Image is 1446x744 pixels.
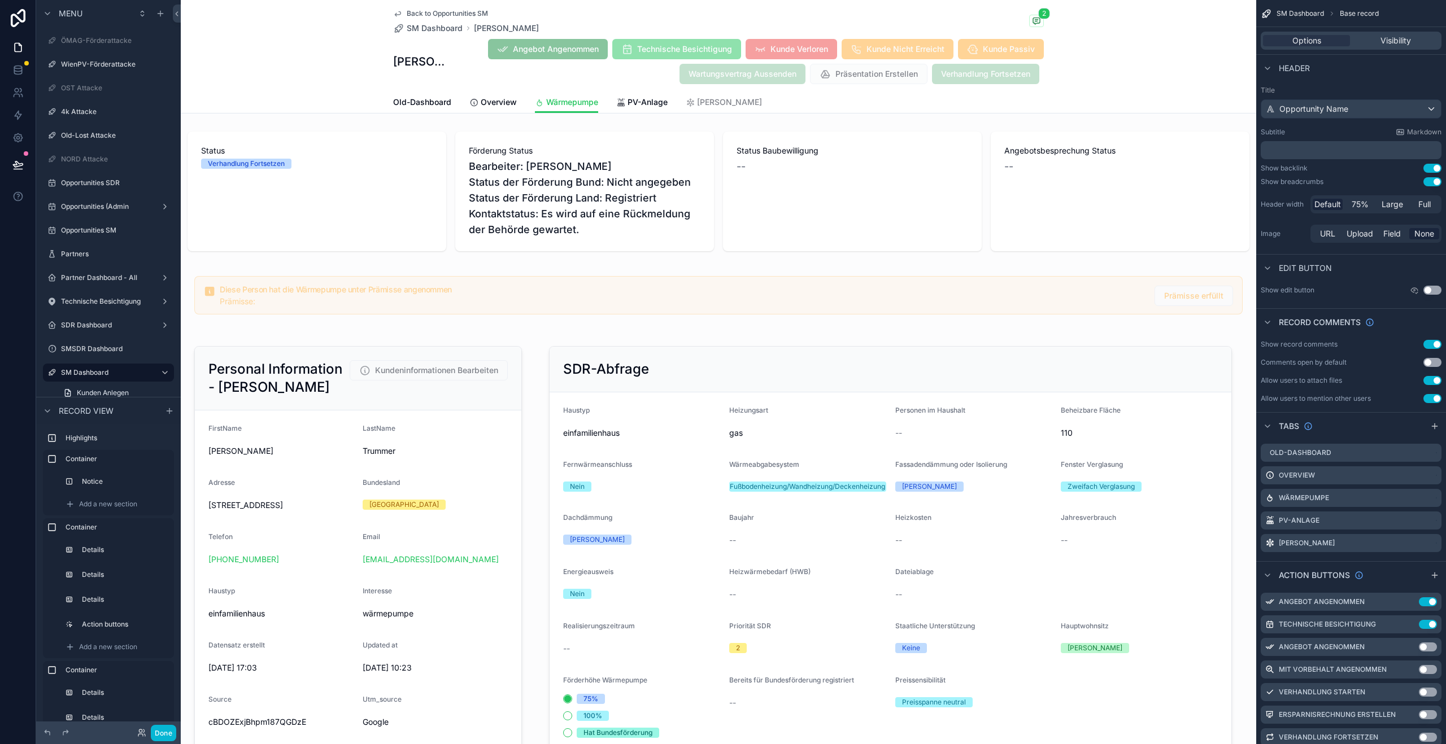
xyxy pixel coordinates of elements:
[43,150,174,168] a: NORD Attacke
[61,107,172,116] label: 4k Attacke
[1261,177,1323,186] div: Show breadcrumbs
[1261,376,1342,385] div: Allow users to attach files
[61,60,172,69] label: WienPV-Förderattacke
[61,250,172,259] label: Partners
[407,9,488,18] span: Back to Opportunities SM
[535,92,598,113] a: Wärmepumpe
[1279,597,1365,606] label: Angebot Angenommen
[43,174,174,192] a: Opportunities SDR
[1380,35,1411,46] span: Visibility
[66,523,169,532] label: Container
[61,226,172,235] label: Opportunities SM
[1279,493,1329,502] label: Wärmepumpe
[1352,199,1369,210] span: 75%
[56,384,174,402] a: Kunden Anlegen
[1279,471,1315,480] label: Overview
[393,97,451,108] span: Old-Dashboard
[1340,9,1379,18] span: Base record
[1279,421,1299,432] span: Tabs
[1261,358,1347,367] div: Comments open by default
[61,202,156,211] label: Opportunities (Admin
[82,688,167,697] label: Details
[59,405,114,416] span: Record view
[1261,394,1371,403] div: Allow users to mention other users
[61,178,172,187] label: Opportunities SDR
[1279,262,1332,274] span: Edit button
[1347,228,1373,239] span: Upload
[393,92,451,115] a: Old-Dashboard
[82,595,167,604] label: Details
[1320,228,1335,239] span: URL
[1382,199,1403,210] span: Large
[393,54,451,69] h1: [PERSON_NAME]
[546,97,598,108] span: Wärmepumpe
[61,155,172,164] label: NORD Attacke
[1279,620,1376,629] label: Technische Besichtigung
[1270,448,1331,457] label: Old-Dashboard
[697,97,762,108] span: [PERSON_NAME]
[66,434,169,443] label: Highlights
[36,424,181,721] div: scrollable content
[82,570,167,579] label: Details
[1038,8,1050,19] span: 2
[77,388,129,397] span: Kunden Anlegen
[474,23,539,34] a: [PERSON_NAME]
[1279,710,1396,719] label: Ersparnisrechnung Erstellen
[1261,229,1306,238] label: Image
[43,32,174,50] a: ÖMAG-Förderattacke
[61,273,156,282] label: Partner Dashboard - All
[66,666,169,675] label: Container
[61,321,156,330] label: SDR Dashboard
[1279,317,1361,328] span: Record comments
[82,545,167,554] label: Details
[43,316,174,334] a: SDR Dashboard
[1279,665,1387,674] label: Mit Vorbehalt Angenommen
[43,292,174,310] a: Technische Besichtigung
[43,340,174,358] a: SMSDR Dashboard
[1261,128,1285,137] label: Subtitle
[1261,340,1338,349] div: Show record comments
[82,620,167,629] label: Action buttons
[43,221,174,239] a: Opportunities SM
[1261,99,1441,119] button: Opportunity Name
[1279,570,1350,581] span: Action buttons
[1418,199,1431,210] span: Full
[1277,9,1324,18] span: SM Dashboard
[1261,86,1441,95] label: Title
[407,23,463,34] span: SM Dashboard
[43,198,174,216] a: Opportunities (Admin
[1261,200,1306,209] label: Header width
[59,8,82,19] span: Menu
[43,245,174,263] a: Partners
[82,477,167,486] label: Notice
[43,55,174,73] a: WienPV-Förderattacke
[61,131,172,140] label: Old-Lost Attacke
[43,103,174,121] a: 4k Attacke
[82,713,167,722] label: Details
[616,92,668,115] a: PV-Anlage
[151,725,176,741] button: Done
[1261,164,1308,173] div: Show backlink
[61,84,172,93] label: OST Attacke
[66,454,169,463] label: Container
[61,368,151,377] label: SM Dashboard
[1279,63,1310,74] span: Header
[481,97,517,108] span: Overview
[1029,15,1044,29] button: 2
[43,126,174,145] a: Old-Lost Attacke
[1414,228,1434,239] span: None
[1279,516,1319,525] label: PV-Anlage
[1292,35,1321,46] span: Options
[1383,228,1401,239] span: Field
[1396,128,1441,137] a: Markdown
[61,297,156,306] label: Technische Besichtigung
[1261,286,1314,295] label: Show edit button
[79,642,137,651] span: Add a new section
[686,92,762,115] a: [PERSON_NAME]
[393,23,463,34] a: SM Dashboard
[43,364,174,382] a: SM Dashboard
[79,500,137,509] span: Add a new section
[1407,128,1441,137] span: Markdown
[1261,141,1441,159] div: scrollable content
